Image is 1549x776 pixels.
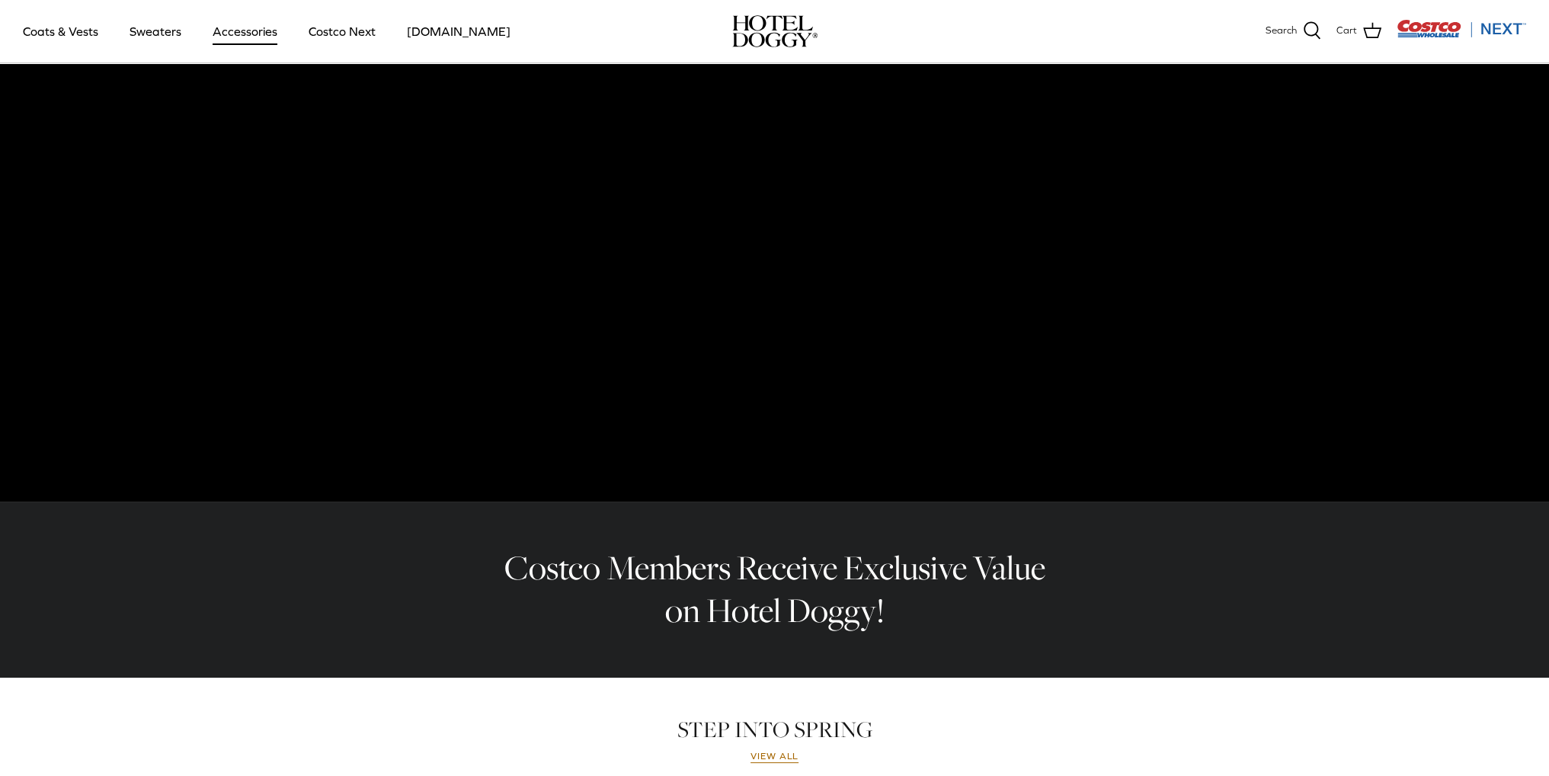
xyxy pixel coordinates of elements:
a: Coats & Vests [9,5,112,57]
a: Costco Next [295,5,389,57]
h2: Costco Members Receive Exclusive Value on Hotel Doggy! [493,547,1057,633]
a: STEP INTO SPRING [677,714,872,745]
a: Sweaters [116,5,195,57]
a: Visit Costco Next [1397,29,1526,40]
span: Search [1266,23,1297,39]
a: hoteldoggy.com hoteldoggycom [732,15,818,47]
a: [DOMAIN_NAME] [393,5,524,57]
span: Cart [1336,23,1357,39]
a: Cart [1336,21,1381,41]
a: Search [1266,21,1321,41]
a: View all [750,751,799,763]
img: Costco Next [1397,19,1526,38]
a: Accessories [199,5,291,57]
img: hoteldoggycom [732,15,818,47]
